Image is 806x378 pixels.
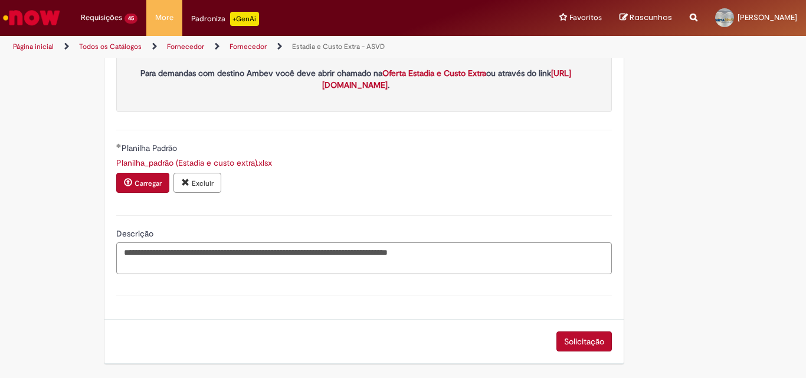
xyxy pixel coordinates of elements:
[556,331,612,351] button: Solicitação
[630,12,672,23] span: Rascunhos
[135,179,162,188] small: Carregar
[569,12,602,24] span: Favoritos
[230,12,259,26] p: +GenAi
[155,12,173,24] span: More
[81,12,122,24] span: Requisições
[191,12,259,26] div: Padroniza
[620,12,672,24] a: Rascunhos
[79,42,142,51] a: Todos os Catálogos
[738,12,797,22] span: [PERSON_NAME]
[167,42,204,51] a: Fornecedor
[1,6,62,29] img: ServiceNow
[122,143,179,153] span: Planilha Padrão
[173,173,221,193] button: Excluir anexo Planilha_padrão (Estadia e custo extra).xlsx
[192,179,214,188] small: Excluir
[116,173,169,193] button: Carregar anexo de Planilha Padrão Required
[230,42,267,51] a: Fornecedor
[116,157,272,168] a: Download de Planilha_padrão (Estadia e custo extra).xlsx
[382,68,486,78] a: Oferta Estadia e Custo Extra
[322,68,571,90] a: [URL][DOMAIN_NAME]
[116,228,156,239] span: Descrição
[124,14,137,24] span: 45
[9,36,529,58] ul: Trilhas de página
[116,143,122,148] span: Obrigatório Preenchido
[140,68,571,90] strong: Para demandas com destino Ambev você deve abrir chamado na ou através do link .
[13,42,54,51] a: Página inicial
[116,242,612,274] textarea: Descrição
[292,42,385,51] a: Estadia e Custo Extra - ASVD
